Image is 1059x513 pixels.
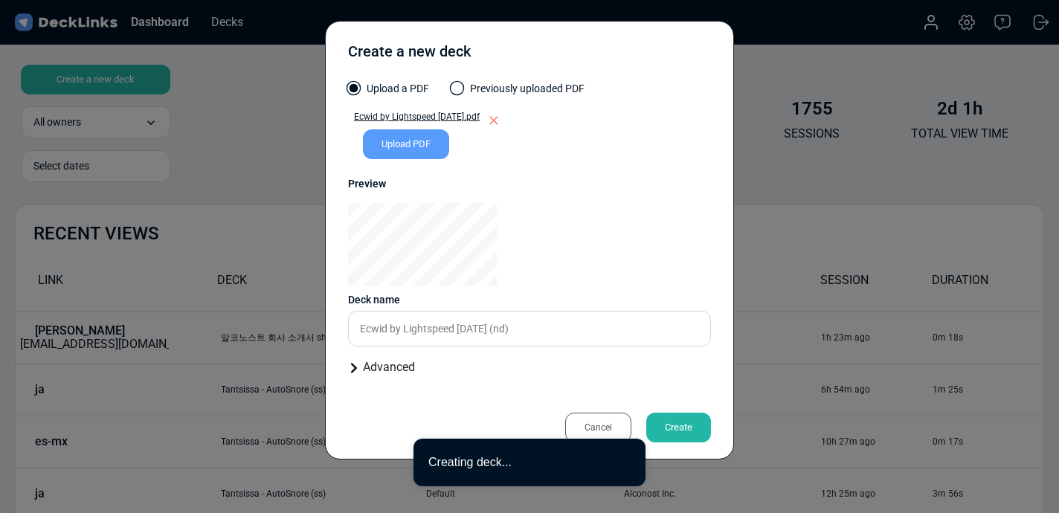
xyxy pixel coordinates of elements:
div: Cancel [565,413,631,442]
button: close [622,454,631,469]
a: Ecwid by Lightspeed [DATE].pdf [348,110,480,129]
div: Upload PDF [363,129,449,159]
div: Create a new deck [348,40,471,70]
div: Create [646,413,711,442]
label: Upload a PDF [348,81,429,104]
div: Advanced [348,358,711,376]
div: Preview [348,176,711,192]
label: Previously uploaded PDF [451,81,585,104]
div: Creating deck... [428,454,622,471]
input: Enter a name [348,311,711,346]
div: Deck name [348,292,711,308]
